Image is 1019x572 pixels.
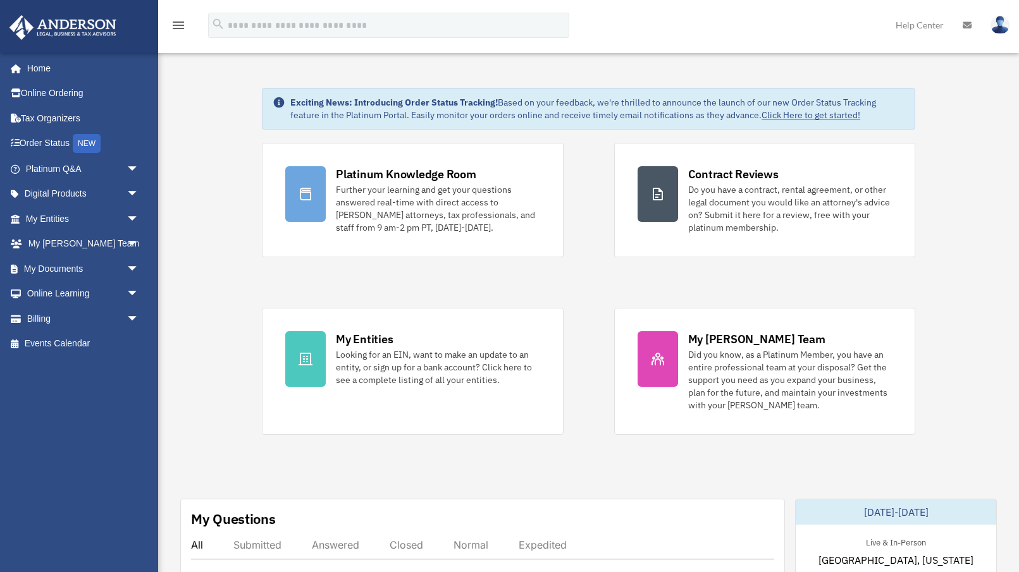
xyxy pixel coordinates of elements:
[171,22,186,33] a: menu
[9,106,158,131] a: Tax Organizers
[688,331,825,347] div: My [PERSON_NAME] Team
[127,281,152,307] span: arrow_drop_down
[688,183,892,234] div: Do you have a contract, rental agreement, or other legal document you would like an attorney's ad...
[454,539,488,551] div: Normal
[290,97,498,108] strong: Exciting News: Introducing Order Status Tracking!
[688,348,892,411] div: Did you know, as a Platinum Member, you have an entire professional team at your disposal? Get th...
[9,306,158,331] a: Billingarrow_drop_down
[127,206,152,232] span: arrow_drop_down
[614,308,915,435] a: My [PERSON_NAME] Team Did you know, as a Platinum Member, you have an entire professional team at...
[762,109,860,121] a: Click Here to get started!
[9,231,158,257] a: My [PERSON_NAME] Teamarrow_drop_down
[9,181,158,207] a: Digital Productsarrow_drop_down
[336,166,476,182] div: Platinum Knowledge Room
[390,539,423,551] div: Closed
[9,56,152,81] a: Home
[9,281,158,307] a: Online Learningarrow_drop_down
[991,16,1010,34] img: User Pic
[6,15,120,40] img: Anderson Advisors Platinum Portal
[796,499,996,525] div: [DATE]-[DATE]
[9,81,158,106] a: Online Ordering
[171,18,186,33] i: menu
[336,348,540,386] div: Looking for an EIN, want to make an update to an entity, or sign up for a bank account? Click her...
[191,539,203,551] div: All
[336,331,393,347] div: My Entities
[818,552,973,568] span: [GEOGRAPHIC_DATA], [US_STATE]
[9,156,158,181] a: Platinum Q&Aarrow_drop_down
[9,206,158,231] a: My Entitiesarrow_drop_down
[127,256,152,282] span: arrow_drop_down
[191,509,276,528] div: My Questions
[127,156,152,182] span: arrow_drop_down
[233,539,281,551] div: Submitted
[262,143,563,257] a: Platinum Knowledge Room Further your learning and get your questions answered real-time with dire...
[290,96,905,121] div: Based on your feedback, we're thrilled to announce the launch of our new Order Status Tracking fe...
[73,134,101,153] div: NEW
[127,231,152,257] span: arrow_drop_down
[336,183,540,234] div: Further your learning and get your questions answered real-time with direct access to [PERSON_NAM...
[614,143,915,257] a: Contract Reviews Do you have a contract, rental agreement, or other legal document you would like...
[688,166,779,182] div: Contract Reviews
[856,535,936,548] div: Live & In-Person
[211,17,225,31] i: search
[9,331,158,356] a: Events Calendar
[519,539,567,551] div: Expedited
[127,306,152,332] span: arrow_drop_down
[9,131,158,157] a: Order StatusNEW
[312,539,359,551] div: Answered
[262,308,563,435] a: My Entities Looking for an EIN, want to make an update to an entity, or sign up for a bank accoun...
[9,256,158,281] a: My Documentsarrow_drop_down
[127,181,152,207] span: arrow_drop_down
